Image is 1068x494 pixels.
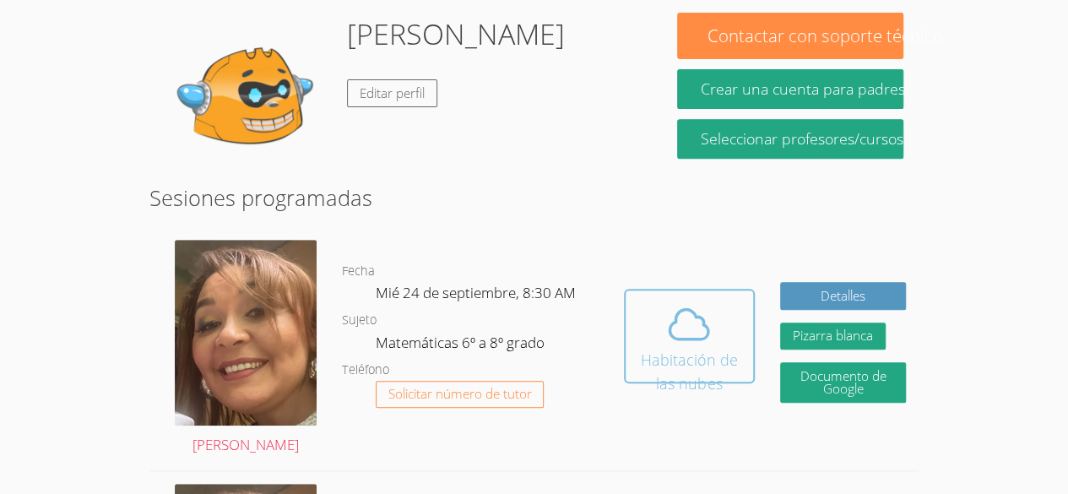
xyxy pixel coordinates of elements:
font: Crear una cuenta para padres [701,79,905,99]
font: [PERSON_NAME] [192,435,299,454]
font: Sesiones programadas [149,183,372,212]
font: Fecha [342,263,375,279]
button: Habitación de las nubes [624,289,755,383]
img: default.png [165,13,333,182]
a: [PERSON_NAME] [175,240,317,457]
button: Pizarra blanca [780,323,886,350]
font: Mié 24 de septiembre, 8:30 AM [376,283,576,302]
font: Editar perfil [360,84,425,101]
font: Teléfono [342,361,389,377]
font: Seleccionar profesores/cursos [701,128,903,149]
font: Pizarra blanca [793,327,873,344]
font: Documento de Google [800,367,886,397]
font: Matemáticas 6º a 8º grado [376,333,545,352]
font: Detalles [821,287,865,304]
a: Detalles [780,282,906,310]
font: Habitación de las nubes [641,350,738,394]
button: Solicitar número de tutor [376,381,545,409]
a: Seleccionar profesores/cursos [677,119,903,159]
a: Editar perfil [347,79,437,107]
font: [PERSON_NAME] [347,14,565,53]
font: Solicitar número de tutor [388,385,532,402]
img: IMG_0482.jpeg [175,240,317,426]
button: Contactar con soporte técnico [677,13,903,59]
font: Sujeto [342,312,377,328]
font: Contactar con soporte técnico [707,24,943,47]
button: Crear una cuenta para padres [677,69,903,109]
